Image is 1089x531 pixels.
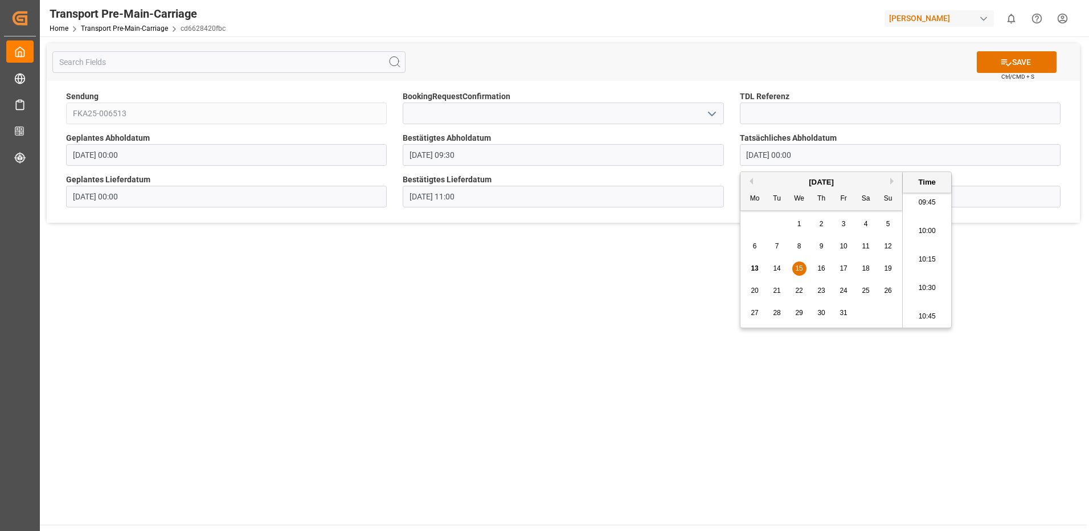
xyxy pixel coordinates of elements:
[797,242,801,250] span: 8
[744,213,899,324] div: month 2025-10
[773,264,780,272] span: 14
[837,284,851,298] div: Choose Friday, October 24th, 2025
[773,287,780,295] span: 21
[770,306,784,320] div: Choose Tuesday, October 28th, 2025
[66,174,150,186] span: Geplantes Lieferdatum
[50,24,68,32] a: Home
[840,287,847,295] span: 24
[746,178,753,185] button: Previous Month
[702,105,719,122] button: open menu
[890,178,897,185] button: Next Month
[770,192,784,206] div: Tu
[403,144,723,166] input: DD.MM.YYYY HH:MM
[773,309,780,317] span: 28
[903,217,951,246] li: 10:00
[795,287,803,295] span: 22
[814,192,829,206] div: Th
[797,220,801,228] span: 1
[66,186,387,207] input: DD.MM.YYYY HH:MM
[884,287,891,295] span: 26
[881,192,895,206] div: Su
[1001,72,1034,81] span: Ctrl/CMD + S
[775,242,779,250] span: 7
[837,192,851,206] div: Fr
[403,132,491,144] span: Bestätigtes Abholdatum
[881,262,895,276] div: Choose Sunday, October 19th, 2025
[770,262,784,276] div: Choose Tuesday, October 14th, 2025
[748,262,762,276] div: Choose Monday, October 13th, 2025
[903,303,951,331] li: 10:45
[814,239,829,254] div: Choose Thursday, October 9th, 2025
[998,6,1024,31] button: show 0 new notifications
[748,239,762,254] div: Choose Monday, October 6th, 2025
[817,287,825,295] span: 23
[748,306,762,320] div: Choose Monday, October 27th, 2025
[403,91,510,103] span: BookingRequestConfirmation
[903,274,951,303] li: 10:30
[903,246,951,274] li: 10:15
[751,264,758,272] span: 13
[903,189,951,217] li: 09:45
[859,239,873,254] div: Choose Saturday, October 11th, 2025
[753,242,757,250] span: 6
[840,264,847,272] span: 17
[814,306,829,320] div: Choose Thursday, October 30th, 2025
[792,306,806,320] div: Choose Wednesday, October 29th, 2025
[52,51,406,73] input: Search Fields
[50,5,226,22] div: Transport Pre-Main-Carriage
[862,264,869,272] span: 18
[817,309,825,317] span: 30
[748,284,762,298] div: Choose Monday, October 20th, 2025
[740,144,1061,166] input: DD.MM.YYYY HH:MM
[770,239,784,254] div: Choose Tuesday, October 7th, 2025
[748,192,762,206] div: Mo
[862,287,869,295] span: 25
[886,220,890,228] span: 5
[859,192,873,206] div: Sa
[881,217,895,231] div: Choose Sunday, October 5th, 2025
[837,306,851,320] div: Choose Friday, October 31st, 2025
[792,192,806,206] div: We
[792,262,806,276] div: Choose Wednesday, October 15th, 2025
[859,217,873,231] div: Choose Saturday, October 4th, 2025
[751,287,758,295] span: 20
[770,284,784,298] div: Choose Tuesday, October 21st, 2025
[751,309,758,317] span: 27
[792,239,806,254] div: Choose Wednesday, October 8th, 2025
[740,132,837,144] span: Tatsächliches Abholdatum
[66,91,99,103] span: Sendung
[859,262,873,276] div: Choose Saturday, October 18th, 2025
[814,284,829,298] div: Choose Thursday, October 23rd, 2025
[884,242,891,250] span: 12
[1024,6,1050,31] button: Help Center
[885,10,994,27] div: [PERSON_NAME]
[885,7,998,29] button: [PERSON_NAME]
[817,264,825,272] span: 16
[840,242,847,250] span: 10
[795,309,803,317] span: 29
[862,242,869,250] span: 11
[906,177,948,188] div: Time
[740,91,789,103] span: TDL Referenz
[792,217,806,231] div: Choose Wednesday, October 1st, 2025
[81,24,168,32] a: Transport Pre-Main-Carriage
[859,284,873,298] div: Choose Saturday, October 25th, 2025
[403,174,492,186] span: Bestätigtes Lieferdatum
[881,239,895,254] div: Choose Sunday, October 12th, 2025
[814,262,829,276] div: Choose Thursday, October 16th, 2025
[403,186,723,207] input: DD.MM.YYYY HH:MM
[820,220,824,228] span: 2
[820,242,824,250] span: 9
[884,264,891,272] span: 19
[837,239,851,254] div: Choose Friday, October 10th, 2025
[837,217,851,231] div: Choose Friday, October 3rd, 2025
[792,284,806,298] div: Choose Wednesday, October 22nd, 2025
[864,220,868,228] span: 4
[840,309,847,317] span: 31
[977,51,1057,73] button: SAVE
[66,132,150,144] span: Geplantes Abholdatum
[814,217,829,231] div: Choose Thursday, October 2nd, 2025
[842,220,846,228] span: 3
[837,262,851,276] div: Choose Friday, October 17th, 2025
[740,177,902,188] div: [DATE]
